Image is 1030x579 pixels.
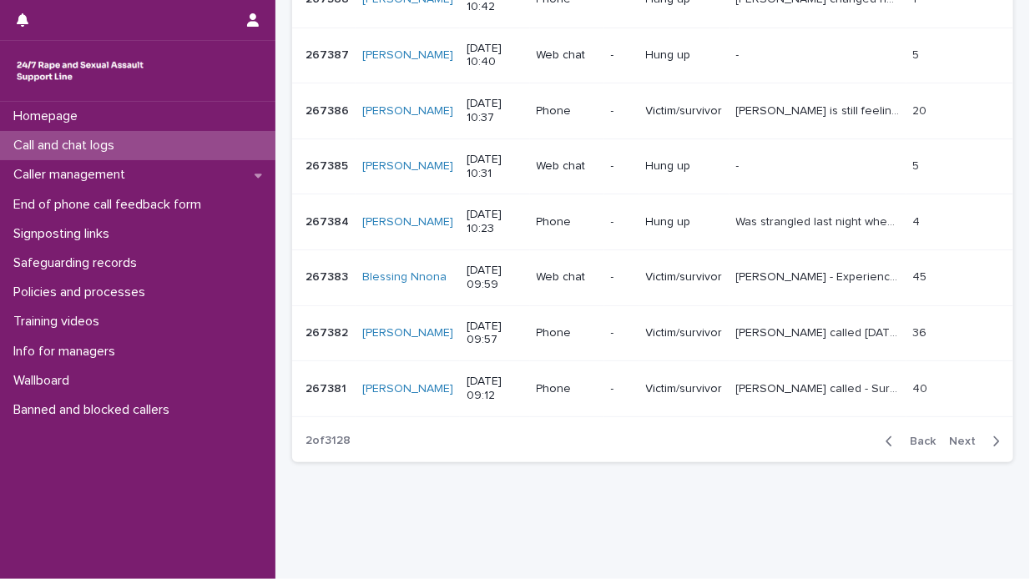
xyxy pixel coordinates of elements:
[736,101,903,118] p: Michael is still feeling really triggered by the issues that he is having to manage at his Univer...
[362,48,453,63] a: [PERSON_NAME]
[292,83,1013,139] tr: 267386267386 [PERSON_NAME] [DATE] 10:37Phone-Victim/survivor[PERSON_NAME] is still feeling really...
[900,436,936,447] span: Back
[611,382,633,396] p: -
[537,326,598,340] p: Phone
[467,42,523,70] p: [DATE] 10:40
[292,361,1013,417] tr: 267381267381 [PERSON_NAME] [DATE] 09:12Phone-Victim/survivor[PERSON_NAME] called - Survivor of D/...
[736,45,743,63] p: -
[305,212,352,229] p: 267384
[13,54,147,88] img: rhQMoQhaT3yELyF149Cw
[362,326,453,340] a: [PERSON_NAME]
[7,167,139,183] p: Caller management
[736,323,903,340] p: Sabrina called today to explore her current thoughts and feelings regarding various experiences o...
[913,45,923,63] p: 5
[467,97,523,125] p: [DATE] 10:37
[7,197,215,213] p: End of phone call feedback form
[736,267,903,284] p: Kristy - Experienced SV, explored feelings, provided emotional support, empowered, explored optio...
[467,153,523,181] p: [DATE] 10:31
[7,373,83,389] p: Wallboard
[7,108,91,124] p: Homepage
[305,45,352,63] p: 267387
[467,264,523,292] p: [DATE] 09:59
[611,48,633,63] p: -
[872,434,942,449] button: Back
[362,270,447,284] a: Blessing Nnona
[467,375,523,403] p: [DATE] 09:12
[537,159,598,174] p: Web chat
[292,305,1013,361] tr: 267382267382 [PERSON_NAME] [DATE] 09:57Phone-Victim/survivor[PERSON_NAME] called [DATE] to explor...
[7,314,113,330] p: Training videos
[646,382,723,396] p: Victim/survivor
[537,382,598,396] p: Phone
[305,267,351,284] p: 267383
[913,101,931,118] p: 20
[736,212,903,229] p: Was strangled last night when having sex and is in pain. Wonders whether there is anything she ne...
[305,156,351,174] p: 267385
[646,48,723,63] p: Hung up
[646,159,723,174] p: Hung up
[646,326,723,340] p: Victim/survivor
[537,270,598,284] p: Web chat
[362,159,453,174] a: [PERSON_NAME]
[362,382,453,396] a: [PERSON_NAME]
[7,226,123,242] p: Signposting links
[7,402,183,418] p: Banned and blocked callers
[913,212,924,229] p: 4
[305,323,351,340] p: 267382
[292,138,1013,194] tr: 267385267385 [PERSON_NAME] [DATE] 10:31Web chat-Hung up-- 55
[362,215,453,229] a: [PERSON_NAME]
[537,48,598,63] p: Web chat
[7,255,150,271] p: Safeguarding records
[467,208,523,236] p: [DATE] 10:23
[646,215,723,229] p: Hung up
[646,270,723,284] p: Victim/survivor
[646,104,723,118] p: Victim/survivor
[362,104,453,118] a: [PERSON_NAME]
[913,267,931,284] p: 45
[611,270,633,284] p: -
[292,420,364,461] p: 2 of 3128
[736,379,903,396] p: Emma called - Survivor of D/V and S/A - raped within a three year relationship - speaks of a trau...
[537,215,598,229] p: Phone
[942,434,1013,449] button: Next
[611,159,633,174] p: -
[292,28,1013,83] tr: 267387267387 [PERSON_NAME] [DATE] 10:40Web chat-Hung up-- 55
[611,326,633,340] p: -
[7,138,128,154] p: Call and chat logs
[611,104,633,118] p: -
[305,379,350,396] p: 267381
[537,104,598,118] p: Phone
[913,379,932,396] p: 40
[913,156,923,174] p: 5
[7,284,159,300] p: Policies and processes
[736,156,743,174] p: -
[611,215,633,229] p: -
[292,249,1013,305] tr: 267383267383 Blessing Nnona [DATE] 09:59Web chat-Victim/survivor[PERSON_NAME] - Experienced SV, e...
[949,436,986,447] span: Next
[913,323,931,340] p: 36
[292,194,1013,250] tr: 267384267384 [PERSON_NAME] [DATE] 10:23Phone-Hung upWas strangled last night when having sex and ...
[305,101,352,118] p: 267386
[467,320,523,348] p: [DATE] 09:57
[7,344,129,360] p: Info for managers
